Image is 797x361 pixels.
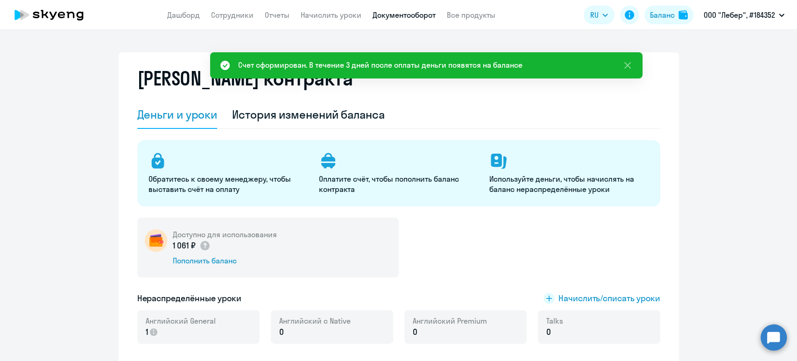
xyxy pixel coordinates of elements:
p: Обратитесь к своему менеджеру, чтобы выставить счёт на оплату [148,174,308,194]
div: Баланс [650,9,675,21]
div: Деньги и уроки [137,107,218,122]
a: Начислить уроки [301,10,361,20]
h5: Нераспределённые уроки [137,292,241,304]
span: 0 [546,326,551,338]
div: Счет сформирован. В течение 3 дней после оплаты деньги появятся на балансе [238,59,522,71]
a: Дашборд [167,10,200,20]
span: 1 [146,326,148,338]
div: Пополнить баланс [173,255,277,266]
span: RU [590,9,599,21]
h2: [PERSON_NAME] контракта [137,67,353,90]
span: Английский Premium [413,316,487,326]
span: Английский General [146,316,216,326]
span: Начислить/списать уроки [558,292,660,304]
a: Отчеты [265,10,289,20]
a: Сотрудники [211,10,254,20]
p: 1 061 ₽ [173,240,211,252]
a: Документооборот [373,10,436,20]
button: Балансbalance [644,6,693,24]
div: История изменений баланса [232,107,385,122]
h5: Доступно для использования [173,229,277,240]
button: ООО "Лебер", #184352 [699,4,789,26]
span: 0 [279,326,284,338]
span: Английский с Native [279,316,351,326]
button: RU [584,6,614,24]
span: 0 [413,326,417,338]
p: ООО "Лебер", #184352 [704,9,775,21]
img: wallet-circle.png [145,229,167,252]
a: Все продукты [447,10,495,20]
p: Используйте деньги, чтобы начислять на баланс нераспределённые уроки [489,174,649,194]
span: Talks [546,316,563,326]
p: Оплатите счёт, чтобы пополнить баланс контракта [319,174,478,194]
img: balance [678,10,688,20]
